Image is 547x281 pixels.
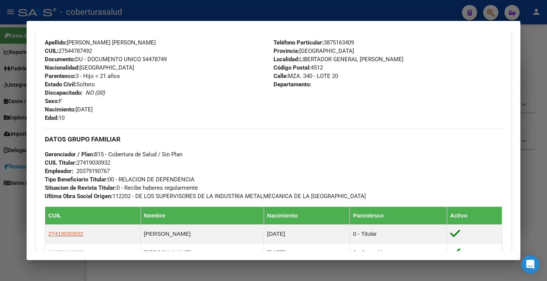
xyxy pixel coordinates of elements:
span: [GEOGRAPHIC_DATA] [273,48,354,54]
strong: Nacionalidad: [45,64,79,71]
th: Nombre [141,206,264,224]
strong: Calle: [273,73,288,79]
strong: Empleador: [45,168,73,175]
th: Parentesco [350,206,447,224]
strong: Localidad: [273,56,299,63]
span: LIBERTADOR GENERAL [PERSON_NAME] [273,56,403,63]
span: 00 - RELACION DE DEPENDENCIA [45,176,194,183]
span: [PERSON_NAME] [PERSON_NAME] [45,39,156,46]
span: 27544787492 [45,48,92,54]
strong: Nacimiento: [45,106,76,113]
strong: CUIL: [45,48,58,54]
span: 4512 [273,64,323,71]
h3: DATOS GRUPO FAMILIAR [45,135,502,143]
strong: Sexo: [45,98,59,105]
th: Nacimiento [264,206,350,224]
span: Soltero [45,81,95,88]
td: [PERSON_NAME] [141,224,264,243]
th: Activo [447,206,502,224]
td: [PERSON_NAME] [141,243,264,262]
td: 0 - Titular [350,224,447,243]
th: CUIL [45,206,141,224]
span: 27419030932 [48,230,83,237]
span: 3 - Hijo < 21 años [45,73,120,79]
span: 20379190767 [48,249,83,256]
td: [DATE] [264,224,350,243]
div: 20379190767 [76,167,110,175]
i: NO (00) [85,89,105,96]
span: 0 - Recibe haberes regularmente [45,184,198,191]
strong: Edad: [45,114,58,121]
span: [GEOGRAPHIC_DATA] [45,64,134,71]
td: [DATE] [264,243,350,262]
span: 27419030932 [45,159,110,166]
span: F [45,98,62,105]
strong: Teléfono Particular: [273,39,324,46]
span: 112202 - DE LOS SUPERVISORES DE LA INDUSTRIA METALMECANICA DE LA [GEOGRAPHIC_DATA] [45,193,366,200]
span: 3875163409 [273,39,354,46]
strong: CUIL Titular: [45,159,77,166]
span: DU - DOCUMENTO UNICO 54478749 [45,56,167,63]
strong: Apellido: [45,39,67,46]
div: Open Intercom Messenger [521,255,539,273]
strong: Parentesco: [45,73,76,79]
span: MZA. 340 - LOTE 20 [273,73,338,79]
strong: Ultima Obra Social Origen: [45,193,112,200]
strong: Código Postal: [273,64,311,71]
span: 10 [45,114,65,121]
strong: Tipo Beneficiario Titular: [45,176,108,183]
strong: Situacion de Revista Titular: [45,184,117,191]
strong: Departamento: [273,81,311,88]
strong: Documento: [45,56,75,63]
span: [DATE] [45,106,93,113]
strong: Provincia: [273,48,299,54]
strong: Estado Civil: [45,81,76,88]
span: B15 - Cobertura de Salud / Sin Plan [45,151,182,158]
strong: Gerenciador / Plan: [45,151,94,158]
td: 2 - Concubino [350,243,447,262]
strong: Discapacitado: [45,89,82,96]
